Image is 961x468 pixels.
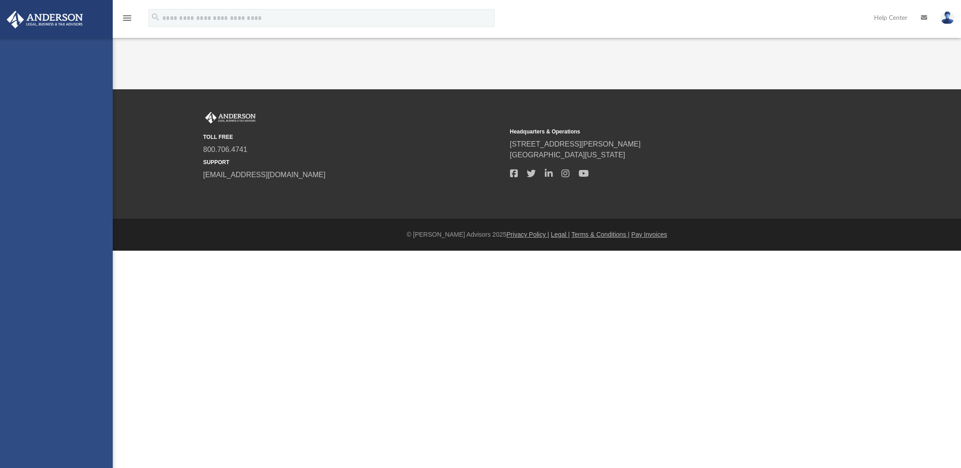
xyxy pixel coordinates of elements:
a: 800.706.4741 [203,146,248,153]
a: [GEOGRAPHIC_DATA][US_STATE] [510,151,625,159]
a: Legal | [551,231,570,238]
i: search [151,12,161,22]
i: menu [122,13,133,23]
a: menu [122,17,133,23]
a: [EMAIL_ADDRESS][DOMAIN_NAME] [203,171,326,179]
a: [STREET_ADDRESS][PERSON_NAME] [510,140,641,148]
img: User Pic [941,11,954,24]
img: Anderson Advisors Platinum Portal [4,11,86,28]
small: SUPPORT [203,158,504,166]
div: © [PERSON_NAME] Advisors 2025 [113,230,961,239]
img: Anderson Advisors Platinum Portal [203,112,257,124]
a: Privacy Policy | [506,231,549,238]
a: Pay Invoices [631,231,667,238]
small: TOLL FREE [203,133,504,141]
small: Headquarters & Operations [510,128,810,136]
a: Terms & Conditions | [571,231,630,238]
